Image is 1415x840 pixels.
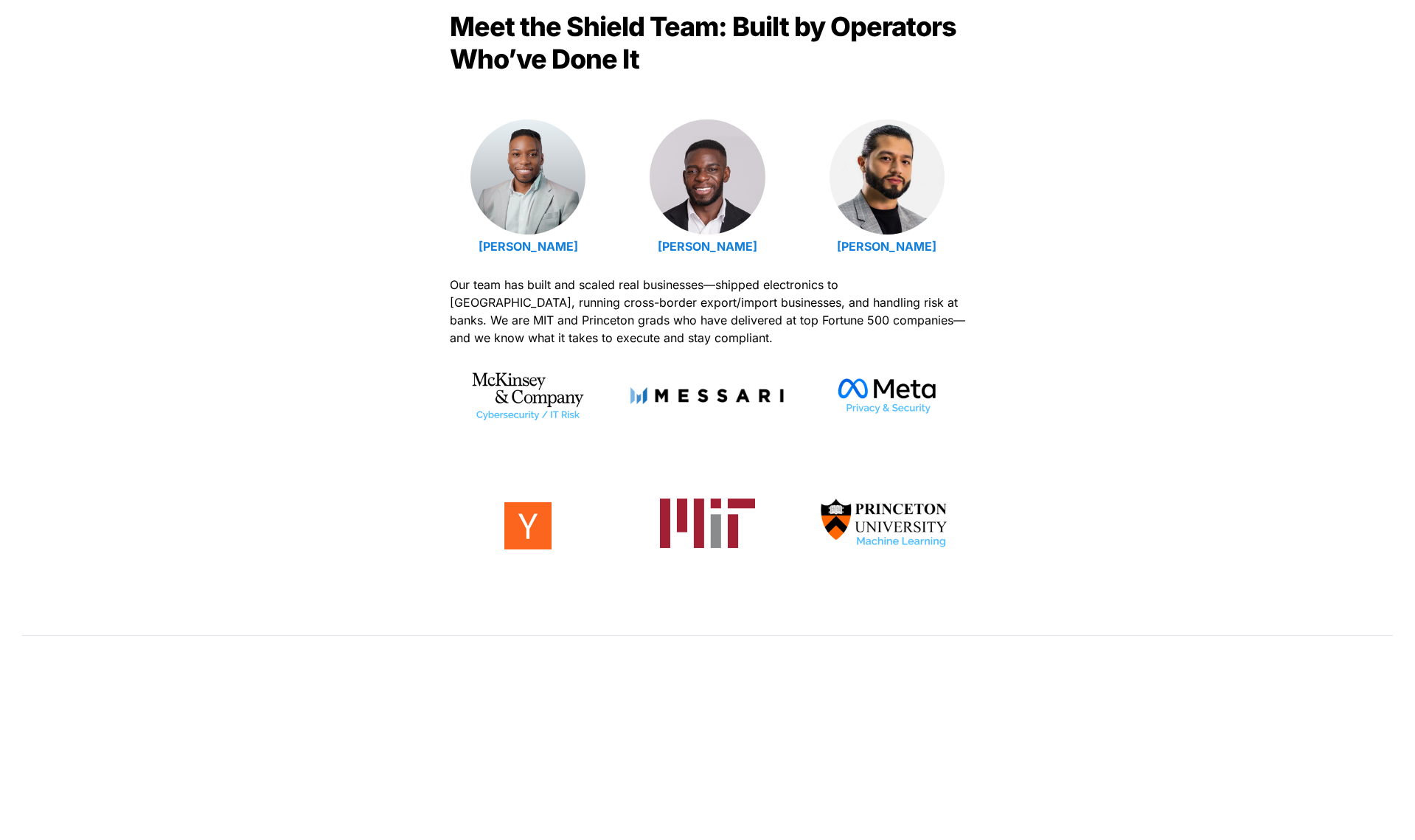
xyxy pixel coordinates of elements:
[450,277,969,345] span: Our team has built and scaled real businesses—shipped electronics to [GEOGRAPHIC_DATA], running c...
[658,239,757,254] a: [PERSON_NAME]
[479,239,578,254] a: [PERSON_NAME]
[837,239,936,254] a: [PERSON_NAME]
[450,10,962,75] span: Meet the Shield Team: Built by Operators Who’ve Done It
